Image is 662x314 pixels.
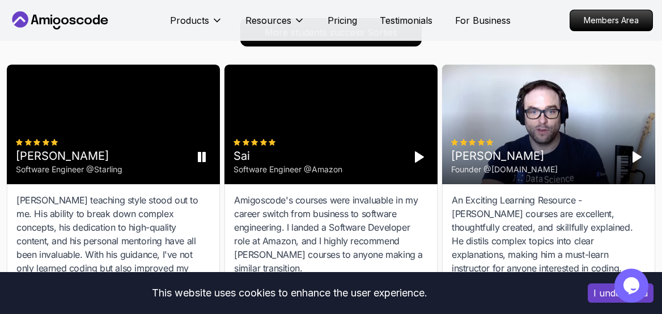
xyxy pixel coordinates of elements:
div: Amigoscode's courses were invaluable in my career switch from business to software engineering. I... [234,193,428,275]
button: Resources [245,14,305,36]
div: Sai [234,148,342,164]
div: This website uses cookies to enhance the user experience. [9,281,571,305]
button: Accept cookies [588,283,653,303]
button: Play [628,148,646,166]
a: Testimonials [380,14,432,27]
button: Play [410,148,428,166]
a: Members Area [570,10,653,31]
a: Pricing [328,14,357,27]
p: Resources [245,14,291,27]
div: Software Engineer @Starling [16,164,122,175]
div: Founder @[DOMAIN_NAME] [451,164,558,175]
p: Members Area [570,10,652,31]
button: Products [170,14,223,36]
a: For Business [455,14,511,27]
iframe: chat widget [614,269,651,303]
button: Pause [193,148,211,166]
div: An Exciting Learning Resource - [PERSON_NAME] courses are excellent, thoughtfully created, and sk... [452,193,646,302]
div: Software Engineer @Amazon [234,164,342,175]
p: Products [170,14,209,27]
div: [PERSON_NAME] [451,148,558,164]
div: [PERSON_NAME] [16,148,122,164]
